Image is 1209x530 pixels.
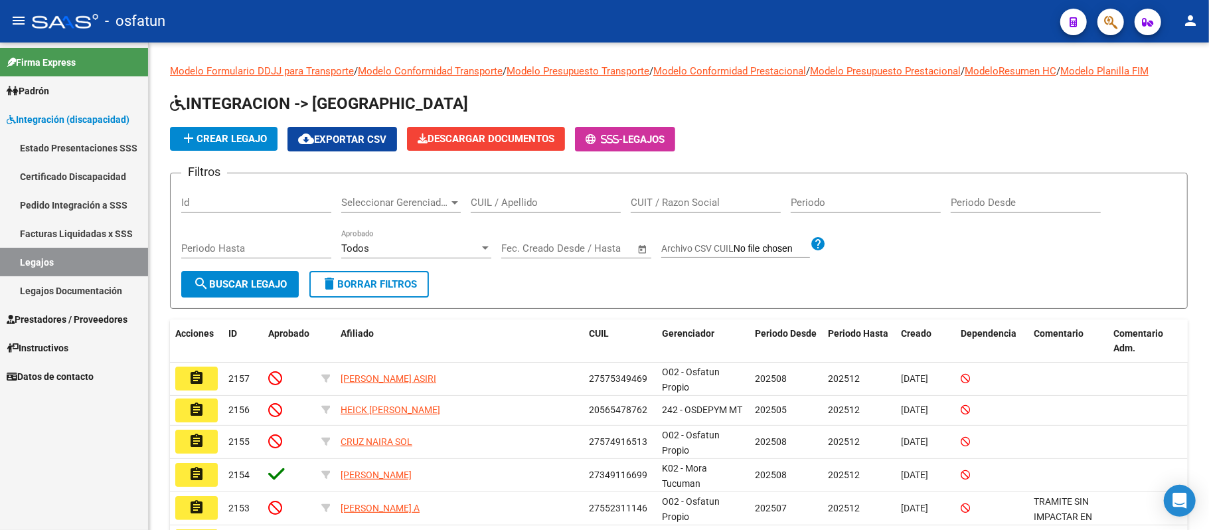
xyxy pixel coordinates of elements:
datatable-header-cell: Comentario [1028,319,1108,363]
mat-icon: add [181,130,197,146]
span: Seleccionar Gerenciador [341,197,449,209]
span: Borrar Filtros [321,278,417,290]
span: [PERSON_NAME] [341,470,412,480]
span: 27552311146 [589,503,647,513]
span: Gerenciador [662,328,714,339]
a: ModeloResumen HC [965,65,1056,77]
datatable-header-cell: Periodo Hasta [823,319,896,363]
span: O02 - Osfatun Propio [662,367,720,393]
span: Comentario Adm. [1113,328,1163,354]
mat-icon: assignment [189,466,204,482]
span: 27575349469 [589,373,647,384]
span: 20565478762 [589,404,647,415]
span: [PERSON_NAME] A [341,503,420,513]
span: Aprobado [268,328,309,339]
span: 27349116699 [589,470,647,480]
button: Exportar CSV [287,127,397,151]
mat-icon: cloud_download [298,131,314,147]
span: Descargar Documentos [418,133,554,145]
mat-icon: search [193,276,209,292]
span: CRUZ NAIRA SOL [341,436,412,447]
input: Archivo CSV CUIL [734,243,810,255]
span: Legajos [623,133,665,145]
mat-icon: menu [11,13,27,29]
span: ID [228,328,237,339]
mat-icon: delete [321,276,337,292]
span: Afiliado [341,328,374,339]
span: 202512 [828,373,860,384]
button: Crear Legajo [170,127,278,151]
span: [DATE] [901,470,928,480]
span: 202512 [828,436,860,447]
datatable-header-cell: Comentario Adm. [1108,319,1188,363]
mat-icon: assignment [189,433,204,449]
a: Modelo Presupuesto Prestacional [810,65,961,77]
span: [DATE] [901,436,928,447]
datatable-header-cell: Aprobado [263,319,316,363]
span: Datos de contacto [7,369,94,384]
span: 202507 [755,503,787,513]
span: Dependencia [961,328,1016,339]
span: O02 - Osfatun Propio [662,496,720,522]
input: End date [556,242,621,254]
span: Periodo Desde [755,328,817,339]
span: 202512 [828,503,860,513]
datatable-header-cell: Creado [896,319,955,363]
span: Exportar CSV [298,133,386,145]
datatable-header-cell: Acciones [170,319,223,363]
span: 202508 [755,436,787,447]
span: Periodo Hasta [828,328,888,339]
span: 2154 [228,470,250,480]
a: Modelo Formulario DDJJ para Transporte [170,65,354,77]
span: HEICK [PERSON_NAME] [341,404,440,415]
span: Prestadores / Proveedores [7,312,127,327]
span: - [586,133,623,145]
h3: Filtros [181,163,227,181]
a: Modelo Conformidad Transporte [358,65,503,77]
span: [DATE] [901,404,928,415]
button: Borrar Filtros [309,271,429,298]
span: Archivo CSV CUIL [661,243,734,254]
datatable-header-cell: Dependencia [955,319,1028,363]
span: 202508 [755,470,787,480]
span: [DATE] [901,503,928,513]
mat-icon: assignment [189,499,204,515]
span: Todos [341,242,369,254]
span: 2155 [228,436,250,447]
button: -Legajos [575,127,675,151]
span: Comentario [1034,328,1084,339]
input: Start date [501,242,544,254]
datatable-header-cell: Afiliado [335,319,584,363]
span: CUIL [589,328,609,339]
span: 27574916513 [589,436,647,447]
span: 242 - OSDEPYM MT [662,404,742,415]
span: 202512 [828,404,860,415]
mat-icon: help [810,236,826,252]
span: Buscar Legajo [193,278,287,290]
datatable-header-cell: Gerenciador [657,319,750,363]
mat-icon: assignment [189,370,204,386]
a: Modelo Presupuesto Transporte [507,65,649,77]
span: Acciones [175,328,214,339]
span: INTEGRACION -> [GEOGRAPHIC_DATA] [170,94,468,113]
span: Creado [901,328,931,339]
mat-icon: assignment [189,402,204,418]
span: 2153 [228,503,250,513]
span: 2157 [228,373,250,384]
span: 202512 [828,470,860,480]
a: Modelo Planilla FIM [1060,65,1149,77]
span: - osfatun [105,7,165,36]
datatable-header-cell: Periodo Desde [750,319,823,363]
span: 202505 [755,404,787,415]
button: Buscar Legajo [181,271,299,298]
span: Padrón [7,84,49,98]
span: [PERSON_NAME] ASIRI [341,373,436,384]
span: 2156 [228,404,250,415]
span: Instructivos [7,341,68,355]
span: Integración (discapacidad) [7,112,129,127]
datatable-header-cell: ID [223,319,263,363]
datatable-header-cell: CUIL [584,319,657,363]
mat-icon: person [1182,13,1198,29]
span: Crear Legajo [181,133,267,145]
span: K02 - Mora Tucuman [662,463,707,489]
